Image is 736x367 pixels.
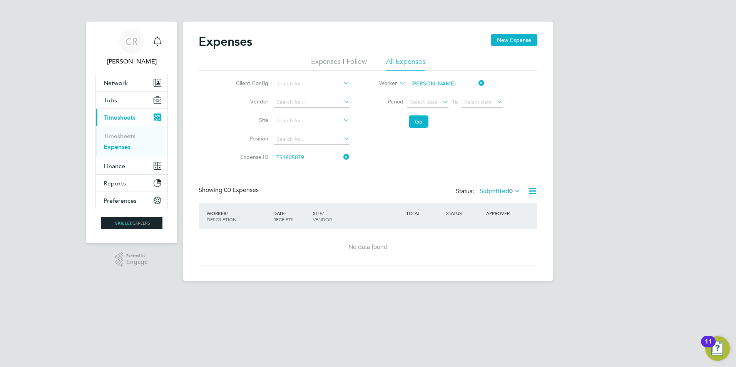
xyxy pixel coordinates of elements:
div: WORKER [205,206,271,226]
label: Site [234,117,268,123]
span: Preferences [104,197,137,204]
h2: Expenses [199,34,252,49]
button: Reports [96,175,167,192]
a: Timesheets [104,132,135,140]
div: SITE [311,206,404,226]
a: Expenses [104,143,130,150]
button: Network [96,74,167,91]
label: Vendor [234,98,268,105]
input: Search for... [409,78,485,89]
li: All Expenses [386,57,425,71]
span: Powered by [126,252,148,259]
div: STATUS [444,206,484,220]
label: Expense ID [234,153,268,160]
span: Chris Roberts [95,57,168,66]
button: Go [409,115,428,128]
label: Client Config [234,80,268,87]
button: Open Resource Center, 11 new notifications [705,336,730,361]
span: Reports [104,180,126,187]
span: RECEIPTS [273,216,294,222]
button: Jobs [96,92,167,108]
a: CR[PERSON_NAME] [95,29,168,66]
a: Powered byEngage [115,252,148,267]
input: Search for... [274,97,350,108]
span: DESCRIPTION [207,216,236,222]
label: Period [369,98,403,105]
span: / [322,210,324,216]
span: Finance [104,162,125,170]
li: Expenses I Follow [311,57,367,71]
button: Finance [96,157,167,174]
div: APPROVER [484,206,524,220]
label: Submitted [480,187,520,195]
span: / [226,210,228,216]
nav: Main navigation [86,22,177,243]
div: Showing [199,186,260,194]
span: VENDOR [313,216,332,222]
div: No data found [206,243,530,251]
input: Search for... [274,134,350,145]
span: 0 [509,187,513,195]
span: 00 Expenses [224,186,259,194]
input: Search for... [274,78,350,89]
button: Preferences [96,192,167,209]
span: Network [104,79,128,87]
img: skilledcareers-logo-retina.png [101,217,162,229]
label: Worker [362,80,397,87]
div: DATE [271,206,311,226]
div: Timesheets [96,126,167,157]
input: Search for... [274,152,350,163]
label: Position [234,135,268,142]
span: Engage [126,259,148,265]
div: TOTAL [404,206,444,220]
span: / [284,210,286,216]
span: Jobs [104,97,117,104]
button: Timesheets [96,109,167,126]
input: Search for... [274,115,350,126]
span: To [450,97,460,107]
span: Timesheets [104,114,135,121]
div: 11 [705,342,712,352]
button: New Expense [491,34,537,46]
span: CR [125,37,138,47]
a: Go to home page [95,217,168,229]
span: Select date [410,98,438,105]
span: Select date [464,98,492,105]
div: Status: [456,186,522,197]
